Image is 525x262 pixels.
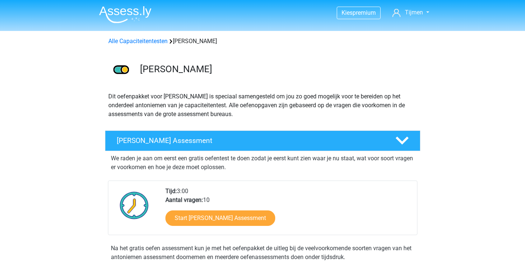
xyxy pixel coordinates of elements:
p: We raden je aan om eerst een gratis oefentest te doen zodat je eerst kunt zien waar je nu staat, ... [111,154,414,172]
div: Na het gratis oefen assessment kun je met het oefenpakket de uitleg bij de veelvoorkomende soorte... [108,244,417,262]
a: Alle Capaciteitentesten [108,38,168,45]
a: Kiespremium [337,8,380,18]
span: premium [353,9,376,16]
b: Aantal vragen: [165,196,203,203]
span: Kies [342,9,353,16]
h3: [PERSON_NAME] [140,63,414,75]
span: Tijmen [405,9,423,16]
img: Klok [116,187,153,224]
p: Dit oefenpakket voor [PERSON_NAME] is speciaal samengesteld om jou zo goed mogelijk voor te berei... [108,92,417,119]
b: Tijd: [165,188,177,195]
img: Assessly [99,6,151,23]
div: [PERSON_NAME] [105,37,420,46]
a: [PERSON_NAME] Assessment [102,130,423,151]
div: 3:00 10 [160,187,417,235]
img: antoniemen [105,55,137,86]
a: Start [PERSON_NAME] Assessment [165,210,275,226]
a: Tijmen [389,8,432,17]
h4: [PERSON_NAME] Assessment [117,136,384,145]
